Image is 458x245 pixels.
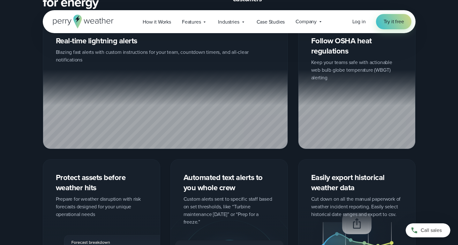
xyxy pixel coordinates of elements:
span: Features [182,18,201,26]
a: How it Works [137,15,176,28]
span: How it Works [143,18,171,26]
span: Industries [218,18,239,26]
a: Log in [352,18,366,25]
span: Case Studies [257,18,285,26]
a: Call sales [406,223,450,237]
span: Try it free [384,18,404,25]
a: Case Studies [251,15,290,28]
span: Company [296,18,317,25]
a: Try it free [376,14,412,29]
span: Log in [352,18,366,25]
span: Call sales [421,227,442,234]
